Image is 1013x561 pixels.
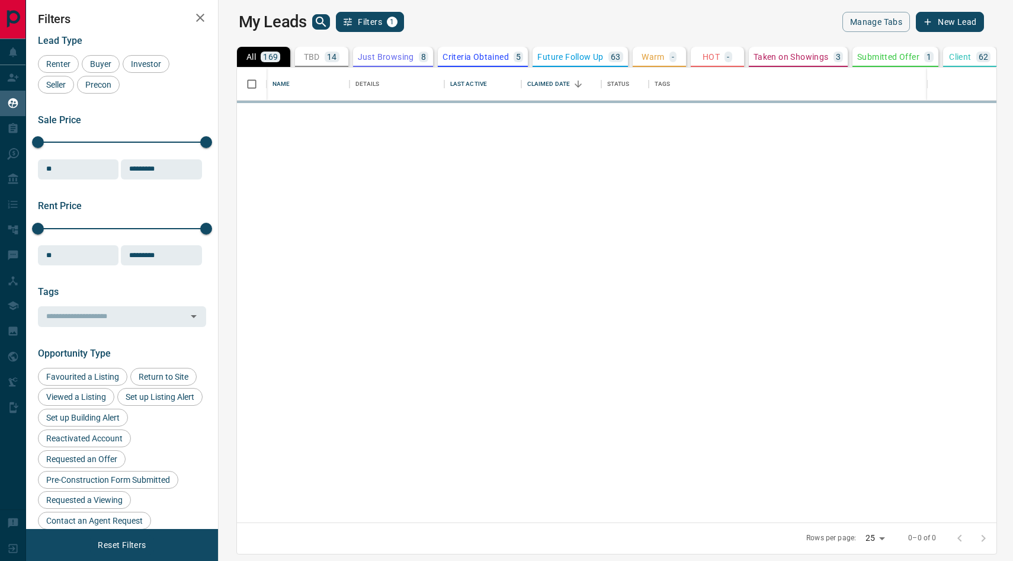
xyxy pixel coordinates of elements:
p: 0–0 of 0 [908,533,936,543]
button: Manage Tabs [842,12,910,32]
div: Tags [655,68,671,101]
p: Just Browsing [358,53,414,61]
div: Return to Site [130,368,197,386]
h1: My Leads [239,12,307,31]
p: 1 [927,53,931,61]
div: Buyer [82,55,120,73]
p: 3 [836,53,841,61]
div: Claimed Date [521,68,601,101]
p: Taken on Showings [754,53,829,61]
p: 5 [516,53,521,61]
p: 63 [611,53,621,61]
span: 1 [388,18,396,26]
p: - [672,53,674,61]
div: Favourited a Listing [38,368,127,386]
div: Requested a Viewing [38,491,131,509]
div: Precon [77,76,120,94]
div: Renter [38,55,79,73]
button: New Lead [916,12,984,32]
span: Pre-Construction Form Submitted [42,475,174,485]
div: Seller [38,76,74,94]
p: Warm [642,53,665,61]
span: Contact an Agent Request [42,516,147,525]
button: Reset Filters [90,535,153,555]
div: Last Active [450,68,487,101]
div: Investor [123,55,169,73]
span: Sale Price [38,114,81,126]
div: Requested an Offer [38,450,126,468]
p: 14 [327,53,337,61]
p: 62 [979,53,989,61]
p: 8 [421,53,426,61]
div: Reactivated Account [38,429,131,447]
div: Status [607,68,630,101]
div: Set up Building Alert [38,409,128,427]
p: Future Follow Up [537,53,603,61]
p: - [727,53,729,61]
p: Submitted Offer [857,53,919,61]
div: Set up Listing Alert [117,388,203,406]
div: Claimed Date [527,68,570,101]
div: Details [350,68,444,101]
span: Buyer [86,59,116,69]
span: Tags [38,286,59,297]
div: 25 [861,530,889,547]
div: Viewed a Listing [38,388,114,406]
span: Viewed a Listing [42,392,110,402]
button: Open [185,308,202,325]
p: Criteria Obtained [443,53,509,61]
button: Sort [570,76,586,92]
span: Opportunity Type [38,348,111,359]
div: Status [601,68,649,101]
span: Set up Listing Alert [121,392,198,402]
span: Reactivated Account [42,434,127,443]
span: Seller [42,80,70,89]
p: 169 [263,53,278,61]
span: Favourited a Listing [42,372,123,382]
p: All [246,53,256,61]
span: Requested a Viewing [42,495,127,505]
div: Name [267,68,350,101]
span: Renter [42,59,75,69]
span: Set up Building Alert [42,413,124,422]
span: Investor [127,59,165,69]
div: Name [273,68,290,101]
span: Rent Price [38,200,82,211]
p: Client [949,53,971,61]
p: TBD [304,53,320,61]
p: HOT [703,53,720,61]
h2: Filters [38,12,206,26]
div: Last Active [444,68,521,101]
p: Rows per page: [806,533,856,543]
button: Filters1 [336,12,404,32]
div: Contact an Agent Request [38,512,151,530]
span: Requested an Offer [42,454,121,464]
button: search button [312,14,330,30]
div: Pre-Construction Form Submitted [38,471,178,489]
div: Details [355,68,380,101]
span: Return to Site [134,372,193,382]
div: Tags [649,68,957,101]
span: Lead Type [38,35,82,46]
span: Precon [81,80,116,89]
